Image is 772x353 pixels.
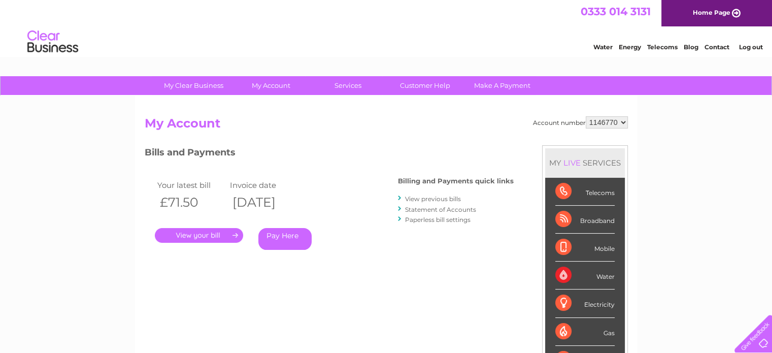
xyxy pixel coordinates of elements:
a: Services [306,76,390,95]
th: [DATE] [227,192,300,213]
th: £71.50 [155,192,228,213]
div: Account number [533,116,628,129]
td: Invoice date [227,178,300,192]
a: Contact [704,43,729,51]
a: Customer Help [383,76,467,95]
a: Log out [739,43,762,51]
a: 0333 014 3131 [581,5,651,18]
div: Gas [555,318,615,346]
a: Pay Here [258,228,312,250]
div: Telecoms [555,178,615,206]
h2: My Account [145,116,628,136]
div: MY SERVICES [545,148,625,177]
a: Statement of Accounts [405,206,476,213]
div: LIVE [561,158,583,168]
a: View previous bills [405,195,461,203]
div: Mobile [555,234,615,262]
a: Water [593,43,613,51]
a: Telecoms [647,43,678,51]
a: Energy [619,43,641,51]
img: logo.png [27,26,79,57]
h3: Bills and Payments [145,145,514,163]
div: Clear Business is a trading name of Verastar Limited (registered in [GEOGRAPHIC_DATA] No. 3667643... [147,6,626,49]
div: Water [555,262,615,290]
a: Make A Payment [460,76,544,95]
a: My Clear Business [152,76,236,95]
a: Paperless bill settings [405,216,471,223]
div: Electricity [555,290,615,317]
a: Blog [684,43,698,51]
a: . [155,228,243,243]
td: Your latest bill [155,178,228,192]
div: Broadband [555,206,615,234]
a: My Account [229,76,313,95]
h4: Billing and Payments quick links [398,177,514,185]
